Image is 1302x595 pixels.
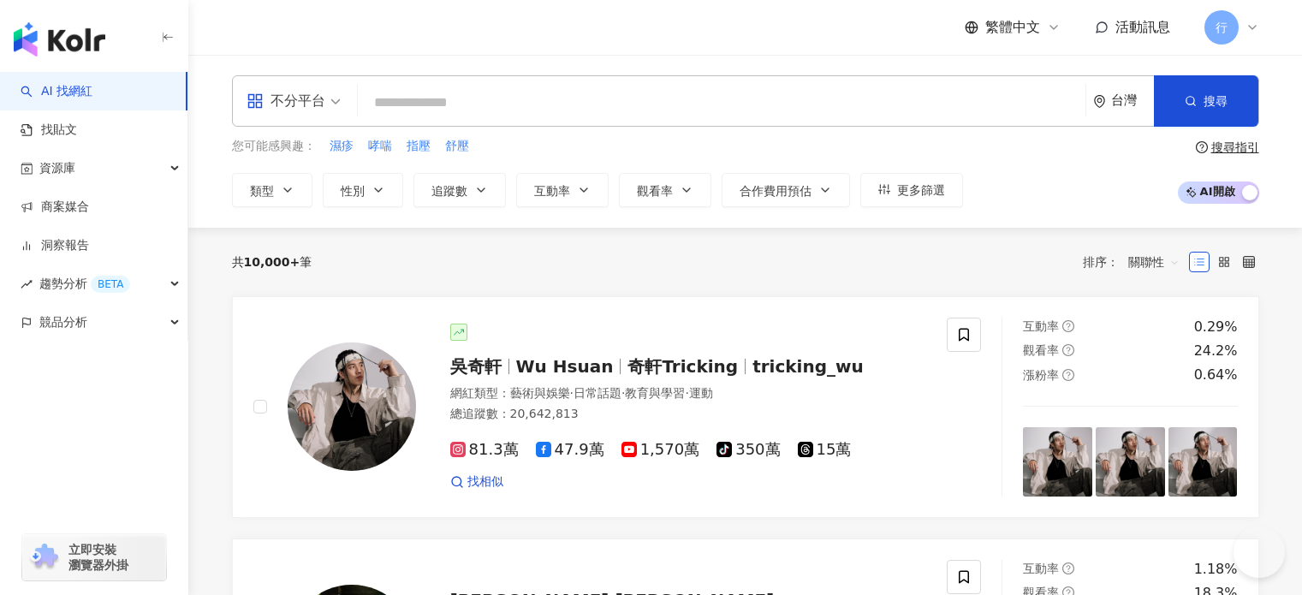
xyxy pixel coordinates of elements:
[536,441,604,459] span: 47.9萬
[1023,562,1059,575] span: 互動率
[1115,19,1170,35] span: 活動訊息
[1154,75,1258,127] button: 搜尋
[685,386,688,400] span: ·
[1194,560,1238,579] div: 1.18%
[368,138,392,155] span: 哮喘
[740,184,812,198] span: 合作費用預估
[1062,344,1074,356] span: question-circle
[21,278,33,290] span: rise
[232,296,1259,518] a: KOL Avatar吳奇軒Wu Hsuan奇軒Trickingtricking_wu網紅類型：藝術與娛樂·日常話題·教育與學習·運動總追蹤數：20,642,81381.3萬47.9萬1,570萬...
[1062,369,1074,381] span: question-circle
[413,173,506,207] button: 追蹤數
[14,22,105,57] img: logo
[1204,94,1228,108] span: 搜尋
[627,356,738,377] span: 奇軒Tricking
[39,149,75,187] span: 資源庫
[1096,427,1165,497] img: post-image
[574,386,621,400] span: 日常話題
[621,386,625,400] span: ·
[621,441,700,459] span: 1,570萬
[1194,342,1238,360] div: 24.2%
[1023,319,1059,333] span: 互動率
[625,386,685,400] span: 教育與學習
[689,386,713,400] span: 運動
[1062,562,1074,574] span: question-circle
[39,265,130,303] span: 趨勢分析
[21,237,89,254] a: 洞察報告
[450,406,927,423] div: 總追蹤數 ： 20,642,813
[232,255,312,269] div: 共 筆
[91,276,130,293] div: BETA
[232,138,316,155] span: 您可能感興趣：
[444,137,470,156] button: 舒壓
[27,544,61,571] img: chrome extension
[516,356,614,377] span: Wu Hsuan
[232,173,312,207] button: 類型
[722,173,850,207] button: 合作費用預估
[39,303,87,342] span: 競品分析
[330,138,354,155] span: 濕疹
[68,542,128,573] span: 立即安裝 瀏覽器外掛
[323,173,403,207] button: 性別
[21,122,77,139] a: 找貼文
[341,184,365,198] span: 性別
[1168,427,1238,497] img: post-image
[431,184,467,198] span: 追蹤數
[1023,368,1059,382] span: 漲粉率
[1023,427,1092,497] img: post-image
[467,473,503,491] span: 找相似
[250,184,274,198] span: 類型
[450,473,503,491] a: 找相似
[244,255,300,269] span: 10,000+
[1128,248,1180,276] span: 關聯性
[716,441,780,459] span: 350萬
[1216,18,1228,37] span: 行
[329,137,354,156] button: 濕疹
[450,356,502,377] span: 吳奇軒
[1062,320,1074,332] span: question-circle
[637,184,673,198] span: 觀看率
[445,138,469,155] span: 舒壓
[516,173,609,207] button: 互動率
[450,385,927,402] div: 網紅類型 ：
[407,138,431,155] span: 指壓
[1194,366,1238,384] div: 0.64%
[1023,343,1059,357] span: 觀看率
[406,137,431,156] button: 指壓
[247,87,325,115] div: 不分平台
[1211,140,1259,154] div: 搜尋指引
[534,184,570,198] span: 互動率
[1093,95,1106,108] span: environment
[1234,527,1285,578] iframe: Help Scout Beacon - Open
[619,173,711,207] button: 觀看率
[22,534,166,580] a: chrome extension立即安裝 瀏覽器外掛
[1111,93,1154,108] div: 台灣
[1194,318,1238,336] div: 0.29%
[21,199,89,216] a: 商案媒合
[247,92,264,110] span: appstore
[985,18,1040,37] span: 繁體中文
[1083,248,1189,276] div: 排序：
[367,137,393,156] button: 哮喘
[21,83,92,100] a: searchAI 找網紅
[450,441,519,459] span: 81.3萬
[1196,141,1208,153] span: question-circle
[288,342,416,471] img: KOL Avatar
[897,183,945,197] span: 更多篩選
[752,356,864,377] span: tricking_wu
[798,441,852,459] span: 15萬
[860,173,963,207] button: 更多篩選
[510,386,570,400] span: 藝術與娛樂
[570,386,574,400] span: ·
